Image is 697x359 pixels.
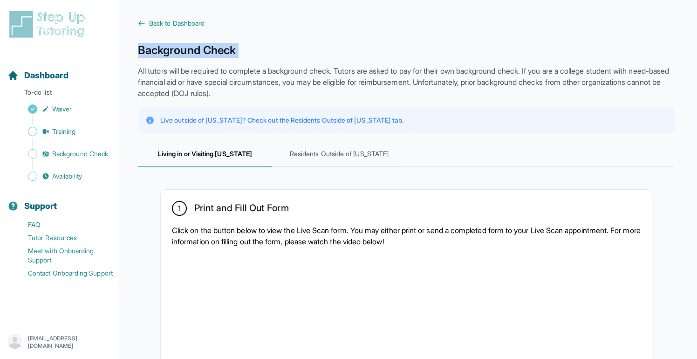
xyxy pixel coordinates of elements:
button: Support [4,185,115,216]
span: Residents Outside of [US_STATE] [272,142,406,167]
span: Training [52,127,76,136]
span: Background Check [52,149,108,159]
a: Contact Onboarding Support [7,267,119,280]
a: Dashboard [7,69,68,82]
span: Support [24,200,57,213]
span: Dashboard [24,69,68,82]
span: Availability [52,172,82,181]
h1: Background Check [138,43,675,58]
span: Waiver [52,104,72,114]
p: Live outside of [US_STATE]? Check out the Residents Outside of [US_STATE] tab. [160,116,403,125]
span: Living in or Visiting [US_STATE] [138,142,272,167]
a: Waiver [7,103,119,116]
a: Meet with Onboarding Support [7,244,119,267]
span: 1 [178,203,181,214]
span: Back to Dashboard [149,19,205,28]
p: Click on the button below to view the Live Scan form. You may either print or send a completed fo... [172,225,641,247]
h2: Print and Fill Out Form [194,202,289,217]
button: [EMAIL_ADDRESS][DOMAIN_NAME] [7,334,111,351]
a: Back to Dashboard [138,19,675,28]
a: Background Check [7,147,119,160]
a: Tutor Resources [7,231,119,244]
a: Availability [7,170,119,183]
img: logo [7,9,90,39]
p: To-do list [4,88,115,101]
a: FAQ [7,218,119,231]
p: [EMAIL_ADDRESS][DOMAIN_NAME] [28,335,111,350]
nav: Tabs [138,142,675,167]
a: Training [7,125,119,138]
p: All tutors will be required to complete a background check. Tutors are asked to pay for their own... [138,65,675,99]
button: Dashboard [4,54,115,86]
